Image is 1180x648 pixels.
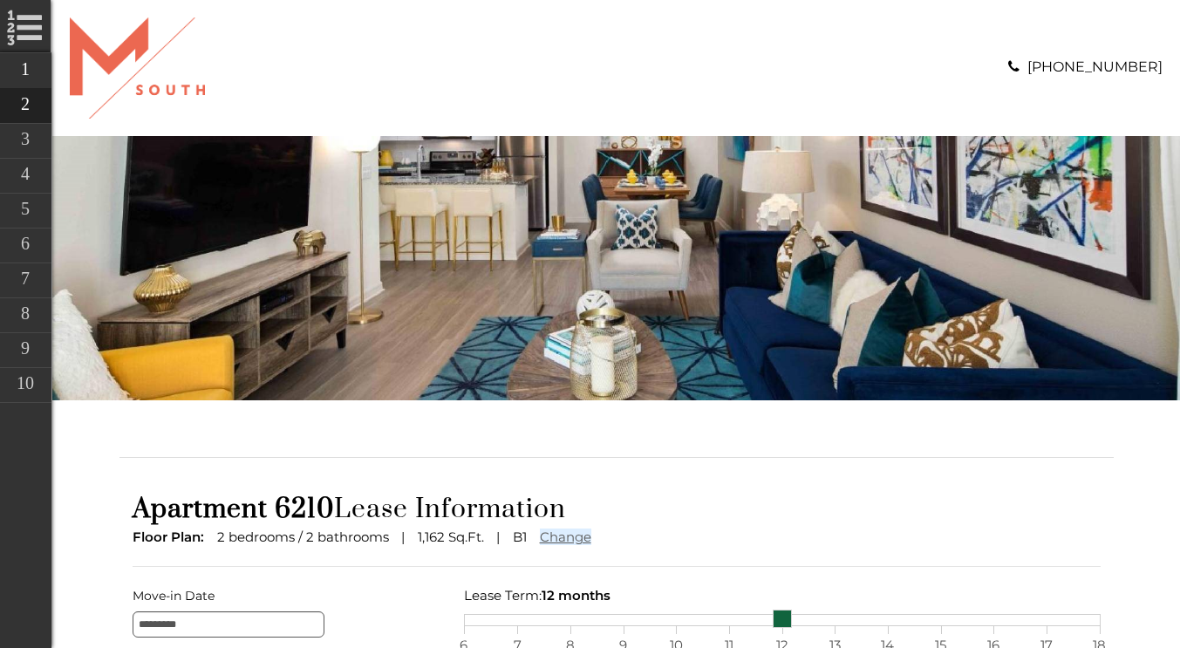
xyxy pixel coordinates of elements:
img: A living room with a blue couch and a television on the wall. [52,136,1180,400]
div: banner [52,136,1180,400]
span: Apartment 6210 [133,493,334,526]
h1: Lease Information [133,493,1101,526]
span: Floor Plan: [133,529,204,545]
span: 2 bedrooms / 2 bathrooms [217,529,389,545]
span: Sq.Ft. [448,529,484,545]
div: Lease Term: [464,584,1101,607]
a: Change [540,529,591,545]
label: Move-in Date [133,584,438,607]
span: 12 months [542,587,610,604]
span: B1 [513,529,527,545]
a: [PHONE_NUMBER] [1027,58,1163,75]
span: 1,162 [418,529,445,545]
a: Logo [70,58,205,75]
input: Move-in Date edit selected 9/12/2025 [133,611,324,638]
img: A graphic with a red M and the word SOUTH. [70,17,205,119]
